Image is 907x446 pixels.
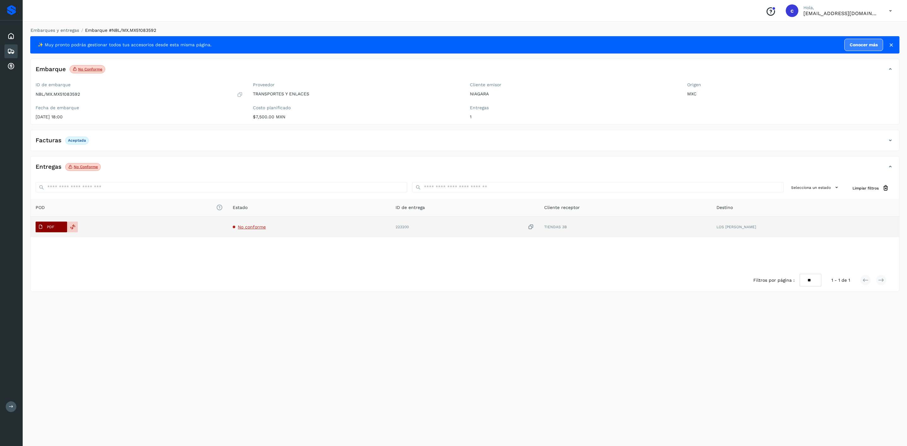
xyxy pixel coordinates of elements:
[238,224,266,229] span: No conforme
[38,42,212,48] span: ✨ Muy pronto podrás gestionar todos tus accesorios desde esta misma página.
[4,44,18,58] div: Embarques
[470,114,677,120] p: 1
[31,161,899,177] div: EntregasNo conforme
[36,222,67,232] button: PDF
[253,91,460,97] p: TRANSPORTES Y ENLACES
[853,185,879,191] span: Limpiar filtros
[711,217,899,237] td: LOS [PERSON_NAME]
[803,10,879,16] p: cuentas3@enlacesmet.com.mx
[687,91,894,97] p: MXC
[4,29,18,43] div: Inicio
[31,135,899,151] div: FacturasAceptada
[470,105,677,110] label: Entregas
[31,28,79,33] a: Embarques y entregas
[47,225,54,229] p: PDF
[253,114,460,120] p: $7,500.00 MXN
[36,163,61,171] h4: Entregas
[31,64,899,80] div: EmbarqueNo conforme
[470,82,677,88] label: Cliente emisor
[36,66,66,73] h4: Embarque
[687,82,894,88] label: Origen
[36,92,80,97] p: NBL/MX.MX51083592
[396,204,425,211] span: ID de entrega
[253,105,460,110] label: Costo planificado
[789,182,842,193] button: Selecciona un estado
[67,222,78,232] div: Reemplazar POD
[36,82,243,88] label: ID de embarque
[36,204,223,211] span: POD
[753,277,795,284] span: Filtros por página :
[847,182,894,194] button: Limpiar filtros
[470,91,677,97] p: NIAGARA
[253,82,460,88] label: Proveedor
[803,5,879,10] p: Hola,
[716,204,733,211] span: Destino
[36,114,243,120] p: [DATE] 18:00
[68,138,86,143] p: Aceptada
[74,165,98,169] p: No conforme
[544,204,580,211] span: Cliente receptor
[396,224,534,230] div: 223200
[30,27,899,34] nav: breadcrumb
[78,67,102,71] p: No conforme
[831,277,850,284] span: 1 - 1 de 1
[36,137,61,144] h4: Facturas
[233,204,248,211] span: Estado
[844,39,883,51] a: Conocer más
[539,217,711,237] td: TIENDAS 3B
[4,59,18,73] div: Cuentas por cobrar
[36,105,243,110] label: Fecha de embarque
[85,28,156,33] span: Embarque #NBL/MX.MX51083592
